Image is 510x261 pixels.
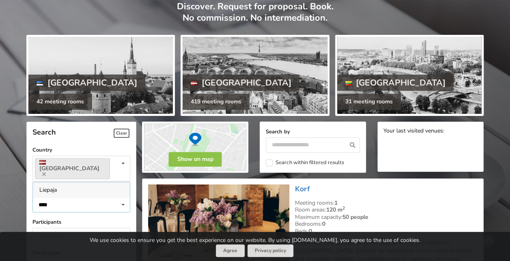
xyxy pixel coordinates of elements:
[337,94,401,110] div: 31 meeting rooms
[295,228,478,235] div: Beds:
[342,205,345,211] sup: 2
[142,122,248,173] img: Show on map
[181,35,329,116] a: [GEOGRAPHIC_DATA] 419 meeting rooms
[114,128,129,138] span: Clear
[309,227,312,235] strong: 0
[326,206,345,214] strong: 120 m
[28,75,145,91] div: [GEOGRAPHIC_DATA]
[295,199,478,207] div: Meeting rooms:
[28,94,92,110] div: 42 meeting rooms
[32,146,130,154] label: Country
[216,244,245,257] button: Agree
[183,94,250,110] div: 419 meeting rooms
[266,128,360,136] label: Search by
[322,220,325,228] strong: 0
[26,35,175,116] a: [GEOGRAPHIC_DATA] 42 meeting rooms
[295,214,478,221] div: Maximum capacity:
[334,199,338,207] strong: 1
[266,159,344,166] label: Search within filtered results
[169,152,222,167] button: Show on map
[32,127,56,137] span: Search
[247,244,293,257] a: Privacy policy
[183,75,299,91] div: [GEOGRAPHIC_DATA]
[342,213,368,221] strong: 50 people
[35,158,110,179] a: [GEOGRAPHIC_DATA]
[295,184,310,194] a: Korf
[32,218,130,226] label: Participants
[337,75,454,91] div: [GEOGRAPHIC_DATA]
[26,1,484,32] p: Discover. Request for proposal. Book. No commission. No intermediation.
[295,206,478,214] div: Room areas:
[33,182,130,197] div: Liepaja
[295,220,478,228] div: Bedrooms:
[335,35,484,116] a: [GEOGRAPHIC_DATA] 31 meeting rooms
[383,128,478,135] div: Your last visited venues:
